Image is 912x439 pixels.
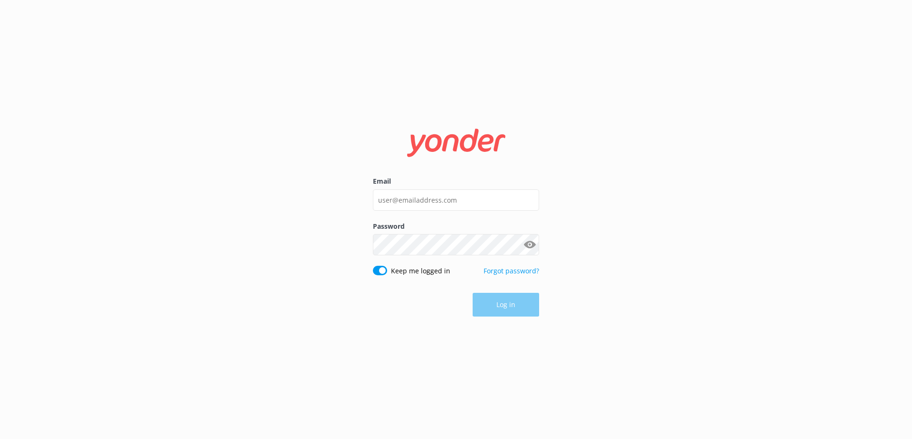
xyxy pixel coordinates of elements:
button: Show password [520,235,539,254]
label: Password [373,221,539,232]
input: user@emailaddress.com [373,189,539,211]
label: Email [373,176,539,187]
label: Keep me logged in [391,266,450,276]
a: Forgot password? [484,266,539,275]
